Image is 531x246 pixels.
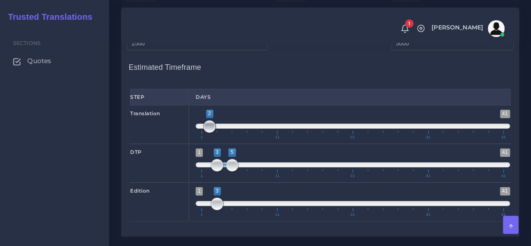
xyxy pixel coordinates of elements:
span: 31 [424,213,432,217]
strong: Edition [130,188,150,194]
span: 31 [424,174,432,178]
h4: Estimated Timeframe [129,55,512,72]
span: 11 [274,213,281,217]
span: 2 [206,110,213,118]
span: 1 [199,174,204,178]
span: 3 [214,148,221,156]
span: 41 [500,187,510,195]
a: Trusted Translations [2,10,92,24]
span: Quotes [27,56,51,66]
span: [PERSON_NAME] [432,24,483,30]
span: 41 [500,174,507,178]
span: 5 [228,148,235,156]
a: 1 [398,24,412,33]
span: 11 [274,174,281,178]
span: 1 [196,148,203,156]
span: 3 [214,187,221,195]
span: 21 [349,213,356,217]
strong: Translation [130,110,160,116]
strong: Step [130,94,144,100]
span: 1 [199,213,204,217]
span: 21 [349,174,356,178]
span: 41 [500,135,507,139]
span: 41 [500,110,510,118]
span: 1 [199,135,204,139]
span: 21 [349,135,356,139]
span: 1 [196,187,203,195]
span: 41 [500,213,507,217]
a: [PERSON_NAME]avatar [427,20,507,37]
span: 31 [424,135,432,139]
span: Sections [13,40,41,46]
span: 11 [274,135,281,139]
img: avatar [488,20,505,37]
strong: Days [196,94,211,100]
span: 1 [405,19,413,28]
h2: Trusted Translations [2,12,92,22]
strong: DTP [130,149,142,155]
span: 41 [500,148,510,156]
a: Quotes [6,52,103,70]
